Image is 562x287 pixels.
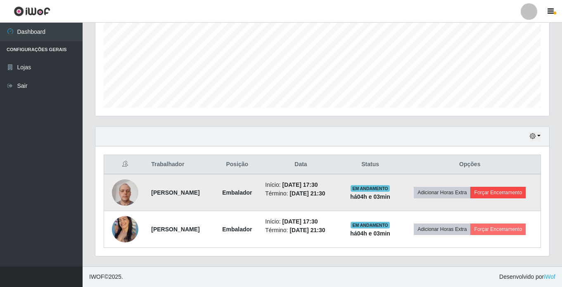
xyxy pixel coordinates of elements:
th: Posição [214,155,260,174]
strong: há 04 h e 03 min [350,193,390,200]
strong: [PERSON_NAME] [151,226,199,233]
th: Data [260,155,341,174]
span: © 2025 . [89,273,123,281]
span: EM ANDAMENTO [351,185,390,192]
strong: há 04 h e 03 min [350,230,390,237]
time: [DATE] 17:30 [282,181,318,188]
img: CoreUI Logo [14,6,50,16]
time: [DATE] 21:30 [289,227,325,233]
time: [DATE] 21:30 [289,190,325,197]
img: 1754502098226.jpeg [112,213,138,246]
strong: Embalador [222,226,252,233]
strong: [PERSON_NAME] [151,189,199,196]
button: Adicionar Horas Extra [414,187,470,198]
button: Forçar Encerramento [470,223,526,235]
li: Início: [265,181,336,189]
img: 1723391026413.jpeg [112,175,138,210]
li: Término: [265,189,336,198]
span: EM ANDAMENTO [351,222,390,228]
time: [DATE] 17:30 [282,218,318,225]
strong: Embalador [222,189,252,196]
th: Trabalhador [146,155,214,174]
th: Opções [399,155,541,174]
span: Desenvolvido por [499,273,555,281]
a: iWof [544,273,555,280]
li: Término: [265,226,336,235]
button: Forçar Encerramento [470,187,526,198]
th: Status [341,155,399,174]
button: Adicionar Horas Extra [414,223,470,235]
span: IWOF [89,273,104,280]
li: Início: [265,217,336,226]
